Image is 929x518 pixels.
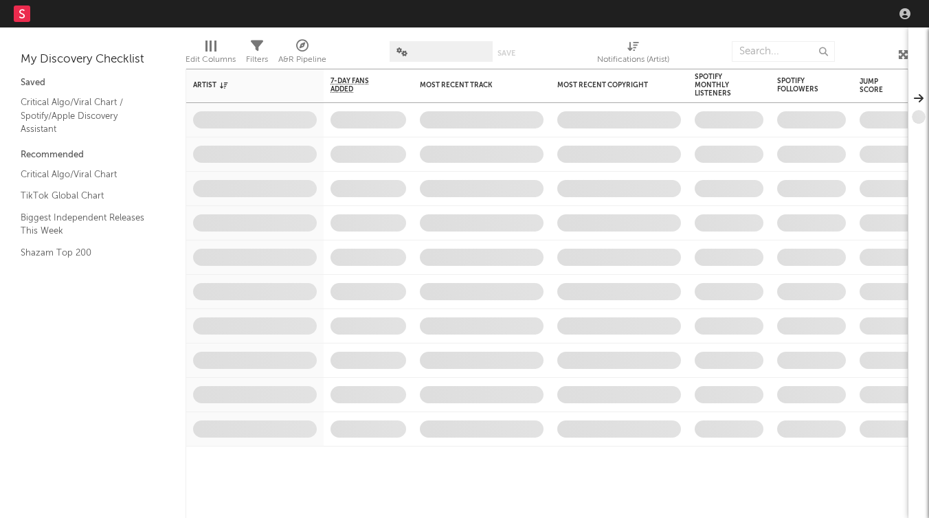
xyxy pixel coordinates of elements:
div: Spotify Monthly Listeners [695,73,743,98]
div: Saved [21,75,165,91]
div: My Discovery Checklist [21,52,165,68]
a: TikTok Global Chart [21,188,151,203]
button: Save [497,49,515,57]
div: Edit Columns [186,52,236,68]
div: Most Recent Track [420,81,523,89]
div: Filters [246,52,268,68]
div: Notifications (Artist) [597,52,669,68]
span: 7-Day Fans Added [331,77,385,93]
input: Search... [732,41,835,62]
div: Edit Columns [186,34,236,74]
a: Critical Algo/Viral Chart [21,167,151,182]
div: A&R Pipeline [278,34,326,74]
div: Notifications (Artist) [597,34,669,74]
a: Biggest Independent Releases This Week [21,210,151,238]
a: Critical Algo/Viral Chart / Spotify/Apple Discovery Assistant [21,95,151,137]
div: A&R Pipeline [278,52,326,68]
a: Shazam Top 200 [21,245,151,260]
div: Filters [246,34,268,74]
div: Spotify Followers [777,77,825,93]
div: Artist [193,81,296,89]
div: Most Recent Copyright [557,81,660,89]
div: Jump Score [860,78,894,94]
div: Recommended [21,147,165,164]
